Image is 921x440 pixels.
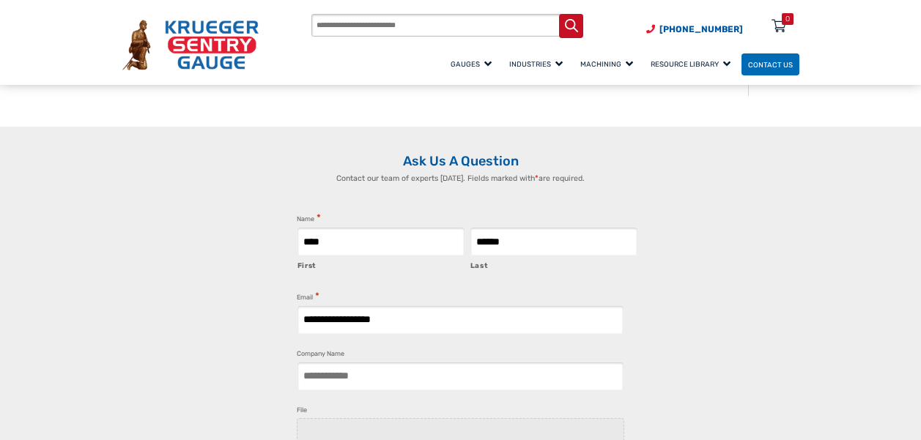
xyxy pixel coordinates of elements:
h2: Ask Us A Question [122,153,799,170]
a: Industries [503,51,574,77]
a: Contact Us [741,53,799,76]
label: First [297,257,466,272]
span: Contact Us [748,60,793,68]
a: Phone Number (920) 434-8860 [646,23,743,36]
a: Gauges [444,51,503,77]
p: Contact our team of experts [DATE]. Fields marked with are required. [282,173,640,184]
a: Resource Library [644,51,741,77]
legend: Name [297,212,321,225]
span: Machining [580,60,633,68]
label: Email [297,291,319,303]
span: Resource Library [651,60,730,68]
label: Last [470,257,639,272]
span: Industries [509,60,563,68]
span: [PHONE_NUMBER] [659,24,743,34]
div: 0 [785,13,790,25]
span: Gauges [451,60,492,68]
label: File [297,405,307,416]
label: Company Name [297,348,344,359]
a: Machining [574,51,644,77]
img: Krueger Sentry Gauge [122,20,259,70]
